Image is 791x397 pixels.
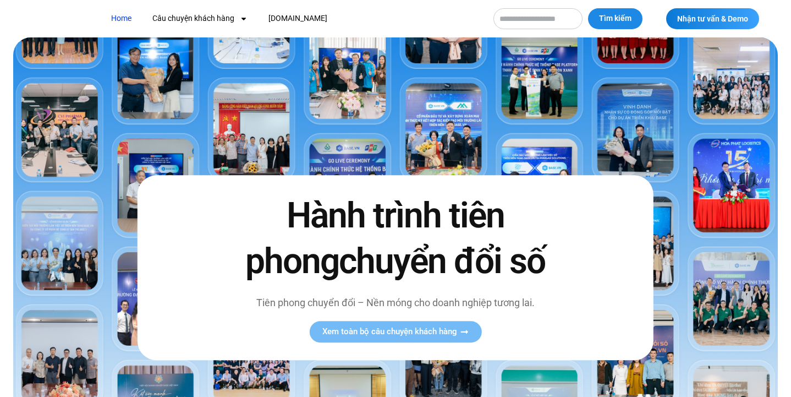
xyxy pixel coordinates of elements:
[222,193,569,284] h2: Hành trình tiên phong
[588,8,642,29] button: Tìm kiếm
[103,8,140,29] a: Home
[339,241,545,282] span: chuyển đổi số
[309,322,481,343] a: Xem toàn bộ câu chuyện khách hàng
[666,8,759,29] a: Nhận tư vấn & Demo
[260,8,336,29] a: [DOMAIN_NAME]
[103,8,482,29] nav: Menu
[322,328,457,336] span: Xem toàn bộ câu chuyện khách hàng
[677,15,748,23] span: Nhận tư vấn & Demo
[144,8,256,29] a: Câu chuyện khách hàng
[599,13,631,24] span: Tìm kiếm
[222,296,569,311] p: Tiên phong chuyển đổi – Nền móng cho doanh nghiệp tương lai.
